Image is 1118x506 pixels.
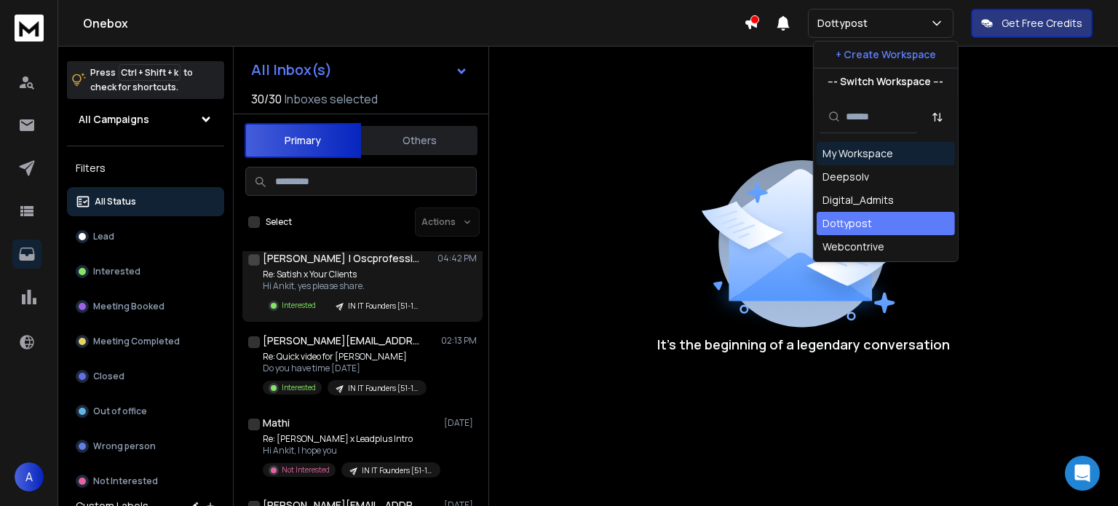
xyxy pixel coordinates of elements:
[657,334,950,355] p: It’s the beginning of a legendary conversation
[282,300,316,311] p: Interested
[93,336,180,347] p: Meeting Completed
[263,269,427,280] p: Re: Satish x Your Clients
[266,216,292,228] label: Select
[263,351,427,363] p: Re: Quick video for [PERSON_NAME]
[263,251,423,266] h1: [PERSON_NAME] | Oscprofessionals
[67,257,224,286] button: Interested
[822,216,872,231] div: Dottypost
[441,335,477,347] p: 02:13 PM
[93,475,158,487] p: Not Interested
[348,301,418,312] p: IN IT Founders [51-100]
[814,41,958,68] button: + Create Workspace
[923,103,952,132] button: Sort by Sort A-Z
[67,467,224,496] button: Not Interested
[67,222,224,251] button: Lead
[93,440,156,452] p: Wrong person
[836,47,936,62] p: + Create Workspace
[361,124,477,157] button: Others
[822,146,893,161] div: My Workspace
[67,105,224,134] button: All Campaigns
[1065,456,1100,491] div: Open Intercom Messenger
[93,406,147,417] p: Out of office
[263,363,427,374] p: Do you have time [DATE]
[15,15,44,41] img: logo
[251,90,282,108] span: 30 / 30
[263,433,437,445] p: Re: [PERSON_NAME] x Leadplus Intro
[67,187,224,216] button: All Status
[93,231,114,242] p: Lead
[93,301,164,312] p: Meeting Booked
[822,240,884,254] div: Webcontrive
[245,123,361,158] button: Primary
[67,362,224,391] button: Closed
[1002,16,1082,31] p: Get Free Credits
[251,63,332,77] h1: All Inbox(s)
[93,371,124,382] p: Closed
[263,280,427,292] p: Hi Ankit, yes please share.
[263,416,290,430] h1: Mathi
[67,158,224,178] h3: Filters
[15,462,44,491] button: A
[67,397,224,426] button: Out of office
[263,333,423,348] h1: [PERSON_NAME][EMAIL_ADDRESS][DOMAIN_NAME]
[93,266,140,277] p: Interested
[90,66,193,95] p: Press to check for shortcuts.
[67,432,224,461] button: Wrong person
[348,383,418,394] p: IN IT Founders [51-100]
[817,16,873,31] p: Dottypost
[437,253,477,264] p: 04:42 PM
[282,382,316,393] p: Interested
[285,90,378,108] h3: Inboxes selected
[362,465,432,476] p: IN IT Founders [51-100]
[67,327,224,356] button: Meeting Completed
[282,465,330,475] p: Not Interested
[828,74,943,89] p: --- Switch Workspace ---
[79,112,149,127] h1: All Campaigns
[444,417,477,429] p: [DATE]
[822,193,894,207] div: Digital_Admits
[83,15,744,32] h1: Onebox
[822,170,869,184] div: Deepsolv
[239,55,480,84] button: All Inbox(s)
[971,9,1093,38] button: Get Free Credits
[67,292,224,321] button: Meeting Booked
[119,64,181,81] span: Ctrl + Shift + k
[95,196,136,207] p: All Status
[263,445,437,456] p: Hi Ankit, I hope you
